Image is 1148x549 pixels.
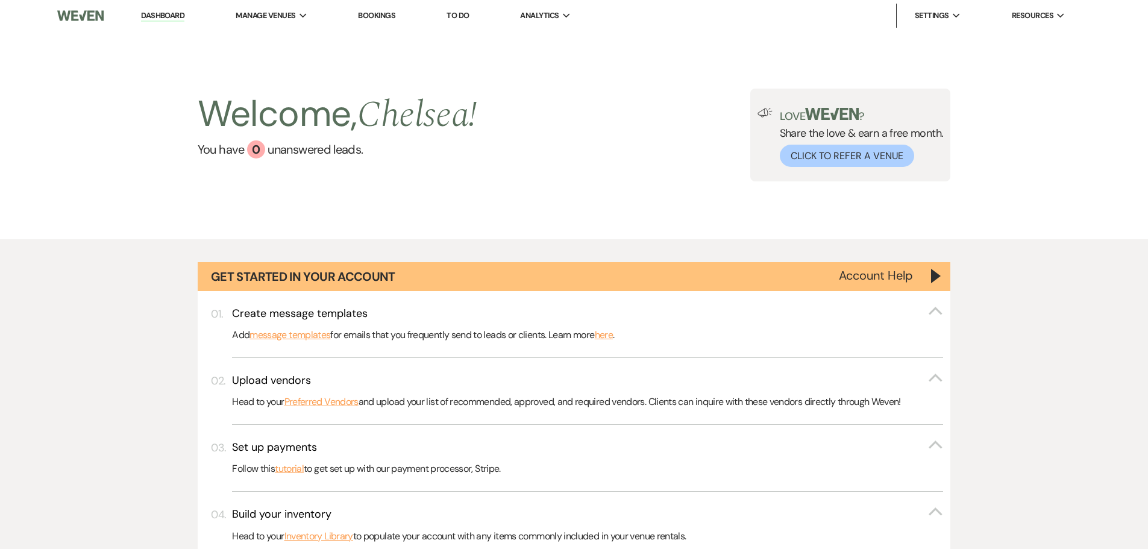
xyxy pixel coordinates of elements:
[57,3,103,28] img: Weven Logo
[232,529,943,544] p: Head to your to populate your account with any items commonly included in your venue rentals.
[236,10,295,22] span: Manage Venues
[232,440,317,455] h3: Set up payments
[232,306,368,321] h3: Create message templates
[198,89,477,140] h2: Welcome,
[232,306,943,321] button: Create message templates
[805,108,859,120] img: weven-logo-green.svg
[284,394,359,410] a: Preferred Vendors
[232,440,943,455] button: Set up payments
[595,327,613,343] a: here
[447,10,469,20] a: To Do
[232,507,943,522] button: Build your inventory
[211,268,395,285] h1: Get Started in Your Account
[249,327,330,343] a: message templates
[232,327,943,343] p: Add for emails that you frequently send to leads or clients. Learn more .
[232,373,943,388] button: Upload vendors
[1012,10,1053,22] span: Resources
[358,10,395,20] a: Bookings
[141,10,184,22] a: Dashboard
[247,140,265,158] div: 0
[232,461,943,477] p: Follow this to get set up with our payment processor, Stripe.
[198,140,477,158] a: You have 0 unanswered leads.
[284,529,353,544] a: Inventory Library
[275,461,304,477] a: tutorial
[232,507,331,522] h3: Build your inventory
[839,269,913,281] button: Account Help
[232,394,943,410] p: Head to your and upload your list of recommended, approved, and required vendors. Clients can inq...
[780,145,914,167] button: Click to Refer a Venue
[357,87,477,143] span: Chelsea !
[520,10,559,22] span: Analytics
[757,108,773,118] img: loud-speaker-illustration.svg
[915,10,949,22] span: Settings
[773,108,944,167] div: Share the love & earn a free month.
[780,108,944,122] p: Love ?
[232,373,311,388] h3: Upload vendors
